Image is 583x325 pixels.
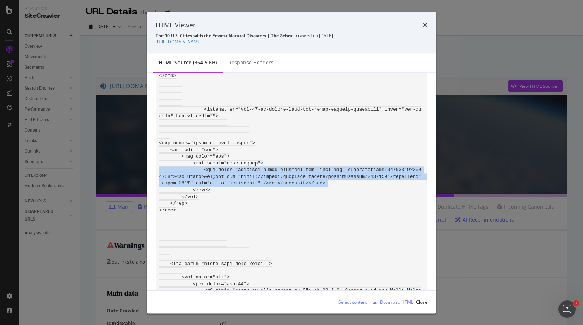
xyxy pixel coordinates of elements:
[159,59,217,66] div: HTML source (364.5 KB)
[558,300,576,318] iframe: Intercom live chat
[156,39,202,45] a: [URL][DOMAIN_NAME]
[147,12,436,313] div: modal
[156,33,427,39] div: - crawled on [DATE]
[156,33,292,39] strong: The 10 U.S. Cities with the Fewest Natural Disasters | The Zebra
[333,296,367,308] button: Select content
[423,20,427,30] div: times
[156,20,195,30] div: HTML Viewer
[573,300,579,306] span: 1
[338,299,367,305] div: Select content
[416,296,427,308] button: Close
[370,296,413,308] button: Download HTML
[228,59,273,66] div: Response Headers
[380,299,413,305] div: Download HTML
[416,299,427,305] div: Close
